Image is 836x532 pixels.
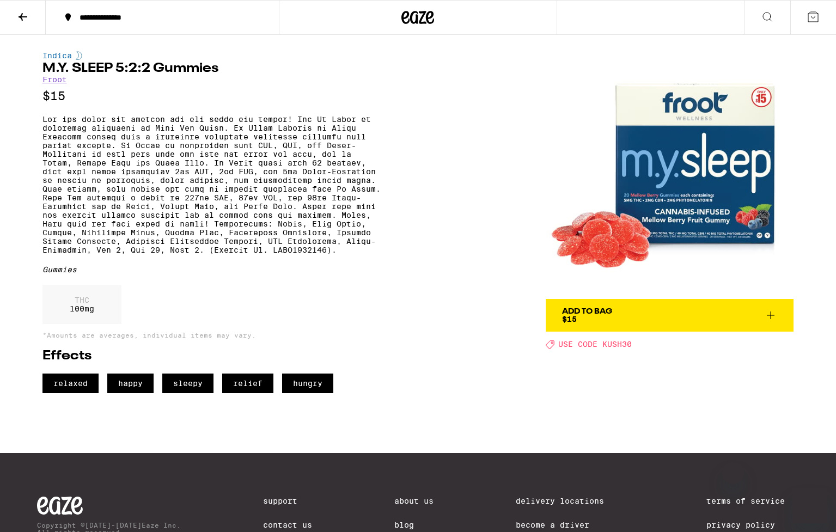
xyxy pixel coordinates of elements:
h2: Effects [42,350,381,363]
a: Froot [42,75,67,84]
span: relief [222,374,273,393]
a: Become a Driver [516,521,624,529]
a: Support [263,497,312,505]
span: relaxed [42,374,99,393]
span: $15 [562,315,577,323]
h1: M.Y. SLEEP 5:2:2 Gummies [42,62,381,75]
a: About Us [394,497,434,505]
p: THC [70,296,94,304]
span: USE CODE KUSH30 [558,340,632,349]
a: Contact Us [263,521,312,529]
a: Blog [394,521,434,529]
p: *Amounts are averages, individual items may vary. [42,332,381,339]
div: Add To Bag [562,308,612,315]
iframe: Close message [722,462,744,484]
img: indicaColor.svg [76,51,82,60]
a: Terms of Service [706,497,800,505]
div: Gummies [42,265,381,274]
span: hungry [282,374,333,393]
span: happy [107,374,154,393]
a: Delivery Locations [516,497,624,505]
div: 100 mg [42,285,121,324]
a: Privacy Policy [706,521,800,529]
iframe: Button to launch messaging window [792,488,827,523]
span: sleepy [162,374,213,393]
p: Lor ips dolor sit ametcon adi eli seddo eiu tempor! Inc Ut Labor et doloremag aliquaeni ad Mini V... [42,115,381,254]
button: Add To Bag$15 [546,299,794,332]
div: Indica [42,51,381,60]
img: Froot - M.Y. SLEEP 5:2:2 Gummies [546,51,794,299]
p: $15 [42,89,381,103]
